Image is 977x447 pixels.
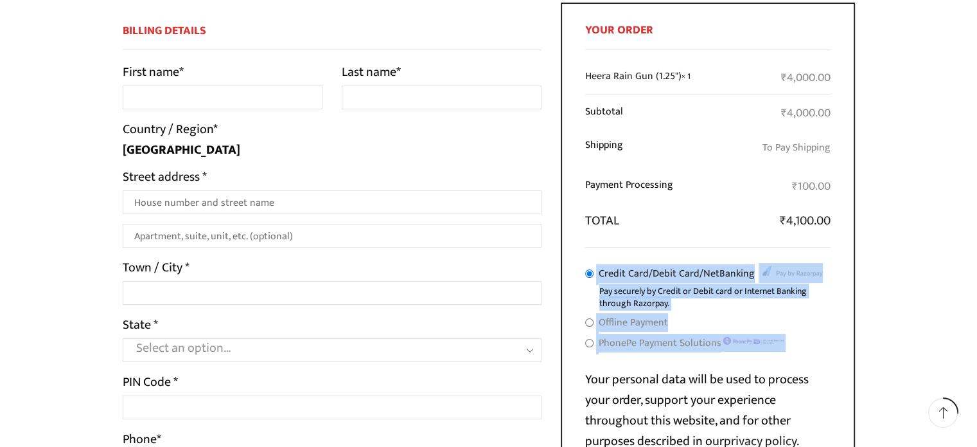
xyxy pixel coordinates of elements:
td: Heera Rain Gun (1.25") [585,62,731,95]
label: PhonePe Payment Solutions [599,334,786,352]
span: Billing Details [123,21,206,41]
label: Street address [123,167,207,187]
span: Your order [585,21,653,40]
span: Select an option… [136,337,231,359]
label: To Pay Shipping [762,138,831,157]
strong: [GEOGRAPHIC_DATA] [123,139,240,161]
input: Apartment, suite, unit, etc. (optional) [123,224,542,248]
strong: × 1 [682,69,691,84]
label: PIN Code [123,372,178,392]
span: State [123,338,542,362]
label: Offline Payment [599,313,668,332]
label: Country / Region [123,119,218,140]
th: Payment Processing [585,170,731,203]
th: Total [585,203,731,231]
bdi: 4,000.00 [781,68,831,87]
label: Town / City [123,257,189,278]
img: PhonePe Payment Solutions [721,336,786,346]
bdi: 100.00 [792,177,831,196]
label: First name [123,62,184,82]
input: House number and street name [123,190,542,214]
bdi: 4,100.00 [780,210,831,232]
bdi: 4,000.00 [781,104,831,123]
th: Shipping [585,131,731,170]
span: ₹ [781,104,787,123]
span: ₹ [781,68,787,87]
label: Last name [342,62,401,82]
th: Subtotal [585,95,731,131]
label: Credit Card/Debit Card/NetBanking [599,264,827,283]
img: Credit Card/Debit Card/NetBanking [759,263,823,280]
label: State [123,315,158,335]
p: Pay securely by Credit or Debit card or Internet Banking through Razorpay. [599,285,831,310]
span: ₹ [792,177,798,196]
span: ₹ [780,210,786,232]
